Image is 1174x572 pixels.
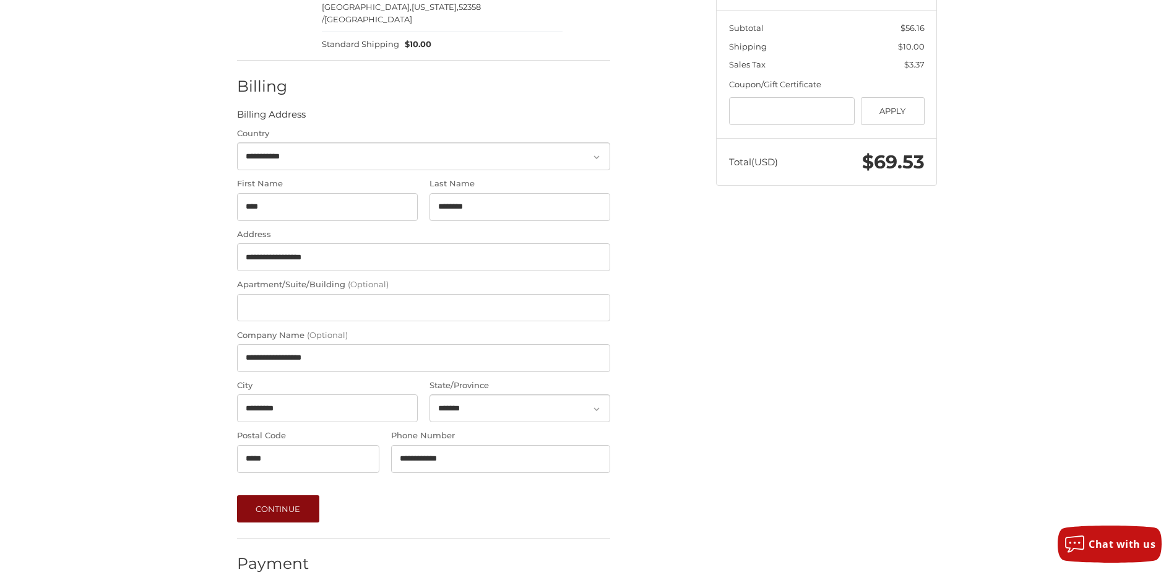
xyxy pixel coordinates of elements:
label: Phone Number [391,430,610,442]
input: Gift Certificate or Coupon Code [729,97,855,125]
small: (Optional) [307,330,348,340]
span: Subtotal [729,23,764,33]
span: $3.37 [904,59,925,69]
button: Continue [237,495,319,522]
span: 52358 / [322,2,481,24]
span: [US_STATE], [412,2,459,12]
label: Postal Code [237,430,379,442]
span: [GEOGRAPHIC_DATA] [324,14,412,24]
label: Address [237,228,610,241]
span: $69.53 [862,150,925,173]
small: (Optional) [348,279,389,289]
legend: Billing Address [237,108,306,128]
h2: Billing [237,77,309,96]
span: $10.00 [399,38,432,51]
label: City [237,379,418,392]
button: Apply [861,97,925,125]
span: $56.16 [900,23,925,33]
span: Shipping [729,41,767,51]
label: Last Name [429,178,610,190]
label: Apartment/Suite/Building [237,279,610,291]
span: $10.00 [898,41,925,51]
label: State/Province [429,379,610,392]
span: Sales Tax [729,59,766,69]
div: Coupon/Gift Certificate [729,79,925,91]
label: Company Name [237,329,610,342]
span: Total (USD) [729,156,778,168]
span: [GEOGRAPHIC_DATA], [322,2,412,12]
span: Standard Shipping [322,38,399,51]
button: Chat with us [1058,526,1162,563]
label: First Name [237,178,418,190]
span: Chat with us [1089,537,1155,551]
label: Country [237,128,610,140]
